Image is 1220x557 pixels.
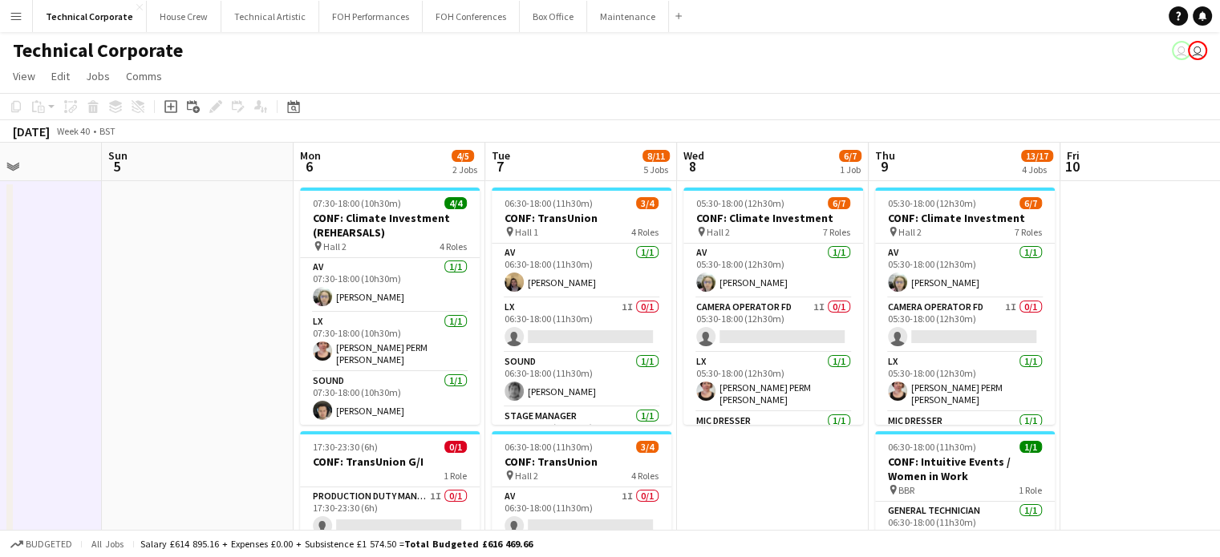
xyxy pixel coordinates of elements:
[1172,41,1191,60] app-user-avatar: Abby Hubbard
[13,38,183,63] h1: Technical Corporate
[126,69,162,83] span: Comms
[6,66,42,87] a: View
[520,1,587,32] button: Box Office
[13,123,50,139] div: [DATE]
[79,66,116,87] a: Jobs
[147,1,221,32] button: House Crew
[99,125,116,137] div: BST
[8,535,75,553] button: Budgeted
[319,1,423,32] button: FOH Performances
[86,69,110,83] span: Jobs
[423,1,520,32] button: FOH Conferences
[404,538,533,550] span: Total Budgeted £616 469.66
[1188,41,1207,60] app-user-avatar: Liveforce Admin
[51,69,70,83] span: Edit
[587,1,669,32] button: Maintenance
[33,1,147,32] button: Technical Corporate
[221,1,319,32] button: Technical Artistic
[120,66,168,87] a: Comms
[53,125,93,137] span: Week 40
[88,538,127,550] span: All jobs
[26,539,72,550] span: Budgeted
[140,538,533,550] div: Salary £614 895.16 + Expenses £0.00 + Subsistence £1 574.50 =
[13,69,35,83] span: View
[45,66,76,87] a: Edit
